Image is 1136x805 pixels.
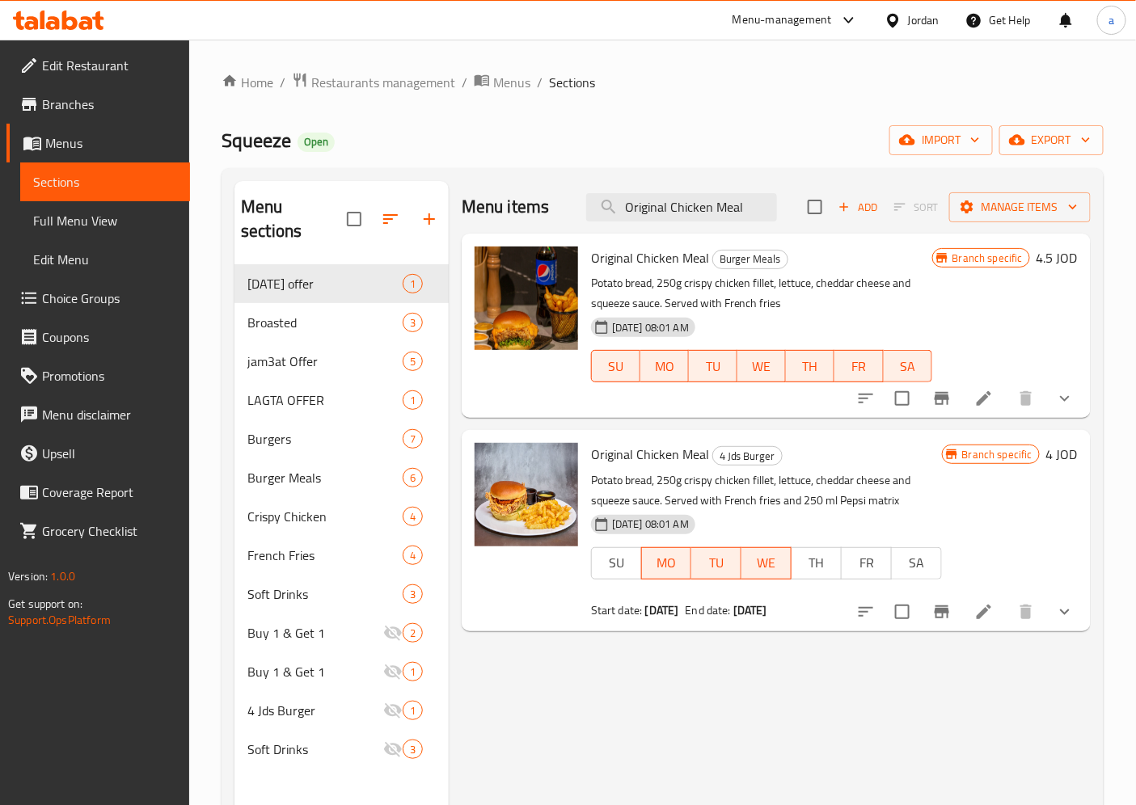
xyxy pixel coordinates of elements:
p: Potato bread, 250g crispy chicken fillet, lettuce, cheddar cheese and squeeze sauce. Served with ... [591,273,932,314]
div: French Fries4 [234,536,449,575]
div: 4 Jds Burger1 [234,691,449,730]
span: 1.0.0 [50,566,75,587]
span: 3 [403,587,422,602]
span: Promotions [42,366,177,386]
button: SA [884,350,932,382]
span: Soft Drinks [247,740,383,759]
a: Upsell [6,434,190,473]
span: Original Chicken Meal [591,246,709,270]
button: Add section [410,200,449,238]
img: Original Chicken Meal [475,443,578,546]
span: Broasted [247,313,403,332]
div: 4 Jds Burger [247,701,383,720]
div: Burgers7 [234,419,449,458]
div: LAGTA OFFER1 [234,381,449,419]
span: TU [698,551,735,575]
div: items [403,584,423,604]
input: search [586,193,777,221]
span: Sections [33,172,177,192]
span: 7 [403,432,422,447]
div: Buy 1 & Get 12 [234,613,449,652]
li: / [462,73,467,92]
div: Burger Meals6 [234,458,449,497]
button: Branch-specific-item [923,592,961,631]
span: Full Menu View [33,211,177,230]
span: 1 [403,664,422,680]
a: Sections [20,162,190,201]
span: Branches [42,95,177,114]
span: Add item [832,195,884,220]
span: Menus [45,133,177,153]
button: SU [591,350,640,382]
span: MO [647,355,682,378]
span: SU [598,551,636,575]
a: Menus [6,124,190,162]
span: Upsell [42,444,177,463]
button: SA [891,547,942,580]
a: Branches [6,85,190,124]
a: Full Menu View [20,201,190,240]
span: Version: [8,566,48,587]
div: Soft Drinks [247,584,403,604]
div: Burger Meals [712,250,788,269]
button: TU [689,350,737,382]
span: Get support on: [8,593,82,614]
span: [DATE] offer [247,274,403,293]
span: Burgers [247,429,403,449]
svg: Inactive section [383,662,403,681]
div: LAGTA OFFER [247,390,403,410]
b: [DATE] [645,600,679,621]
span: Squeeze [222,122,291,158]
span: SA [890,355,926,378]
button: WE [737,350,786,382]
div: items [403,740,423,759]
div: 4 Jds Burger [712,446,783,466]
li: / [537,73,543,92]
span: TU [695,355,731,378]
div: jam3at Offer5 [234,342,449,381]
a: Restaurants management [292,72,455,93]
svg: Show Choices [1055,602,1075,622]
span: 3 [403,742,422,757]
div: Buy 1 & Get 1 [247,662,383,681]
span: Menu disclaimer [42,405,177,424]
div: Burger Meals [247,468,403,487]
span: MO [648,551,686,575]
h2: Menu items [462,195,550,219]
a: Coverage Report [6,473,190,512]
span: End date: [686,600,731,621]
span: Branch specific [946,251,1029,266]
a: Home [222,73,273,92]
span: export [1012,130,1091,150]
span: Crispy Chicken [247,507,403,526]
span: Grocery Checklist [42,521,177,541]
span: Select to update [885,595,919,629]
h6: 4.5 JOD [1037,247,1078,269]
span: 1 [403,276,422,292]
span: Coverage Report [42,483,177,502]
svg: Inactive section [383,623,403,643]
img: Original Chicken Meal [475,247,578,350]
div: Jordan [908,11,940,29]
button: TH [786,350,834,382]
span: Branch specific [956,447,1039,462]
span: Sections [549,73,595,92]
a: Grocery Checklist [6,512,190,550]
span: SU [598,355,634,378]
p: Potato bread, 250g crispy chicken fillet, lettuce, cheddar cheese and squeeze sauce. Served with ... [591,470,942,511]
span: Coupons [42,327,177,347]
span: FR [841,355,876,378]
div: items [403,546,423,565]
span: Burger Meals [713,250,788,268]
div: items [403,662,423,681]
button: TH [791,547,842,580]
a: Edit menu item [974,602,994,622]
div: Soft Drinks3 [234,730,449,769]
div: French Fries [247,546,403,565]
div: items [403,313,423,332]
div: Labor Day offer [247,274,403,293]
